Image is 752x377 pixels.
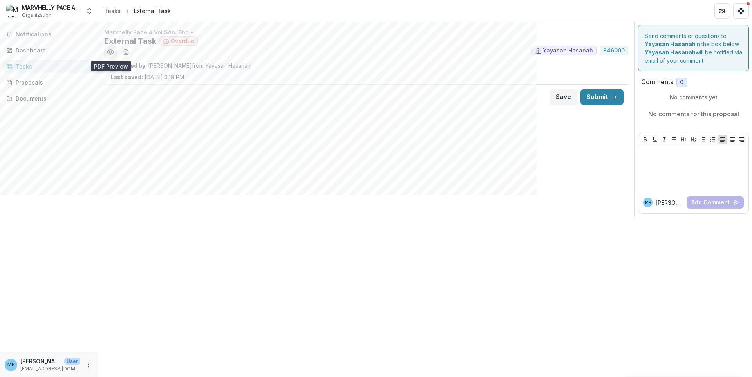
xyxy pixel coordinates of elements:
[3,28,94,41] button: Notifications
[104,7,121,15] div: Tasks
[550,89,577,105] button: Save
[104,28,628,36] p: Marvhelly Pace A Voi Sdn. Bhd -
[120,46,132,58] button: download-word-button
[171,38,194,45] span: Overdue
[22,12,51,19] span: Organization
[3,76,94,89] a: Proposals
[16,62,88,70] div: Tasks
[3,60,94,73] a: Tasks
[6,5,19,17] img: MARVHELLY PACE A VOI SDN.BHD.
[20,357,61,365] p: [PERSON_NAME]
[680,79,683,86] span: 0
[110,73,184,81] p: [DATE] 3:18 PM
[104,36,156,46] h2: External Task
[737,135,747,144] button: Align Right
[645,200,651,204] div: Marianah Binti Rampungan
[645,41,696,47] strong: Yayasan Hasanah
[7,362,15,367] div: Marianah Binti Rampungan
[603,47,625,54] span: $ 46000
[660,135,669,144] button: Italicize
[656,198,683,207] p: [PERSON_NAME]
[638,25,749,71] div: Send comments or questions to in the box below. will be notified via email of your comment.
[110,62,145,69] strong: Assigned by
[110,61,622,70] p: : [PERSON_NAME] from Yayasan Hasanah
[641,93,746,101] p: No comments yet
[16,94,88,103] div: Documents
[16,46,88,54] div: Dashboard
[110,74,143,80] strong: Last saved:
[687,196,744,209] button: Add Comment
[16,78,88,87] div: Proposals
[728,135,737,144] button: Align Center
[20,365,80,372] p: [EMAIL_ADDRESS][DOMAIN_NAME]
[648,109,739,119] p: No comments for this proposal
[16,31,91,38] span: Notifications
[134,7,171,15] div: External Task
[640,135,650,144] button: Bold
[101,5,174,16] nav: breadcrumb
[641,78,673,86] h2: Comments
[645,49,696,56] strong: Yayasan Hasanah
[83,360,93,370] button: More
[101,5,124,16] a: Tasks
[669,135,679,144] button: Strike
[650,135,660,144] button: Underline
[543,47,593,54] span: Yayasan Hasanah
[733,3,749,19] button: Get Help
[689,135,698,144] button: Heading 2
[679,135,689,144] button: Heading 1
[580,89,624,105] button: Submit
[64,358,80,365] p: User
[84,3,95,19] button: Open entity switcher
[718,135,727,144] button: Align Left
[3,44,94,57] a: Dashboard
[714,3,730,19] button: Partners
[104,46,117,58] button: Preview 44170ef3-d095-4ec6-a600-f0eda81e8269.pdf
[3,92,94,105] a: Documents
[708,135,718,144] button: Ordered List
[698,135,708,144] button: Bullet List
[22,4,81,12] div: MARVHELLY PACE A VOI SDN.BHD.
